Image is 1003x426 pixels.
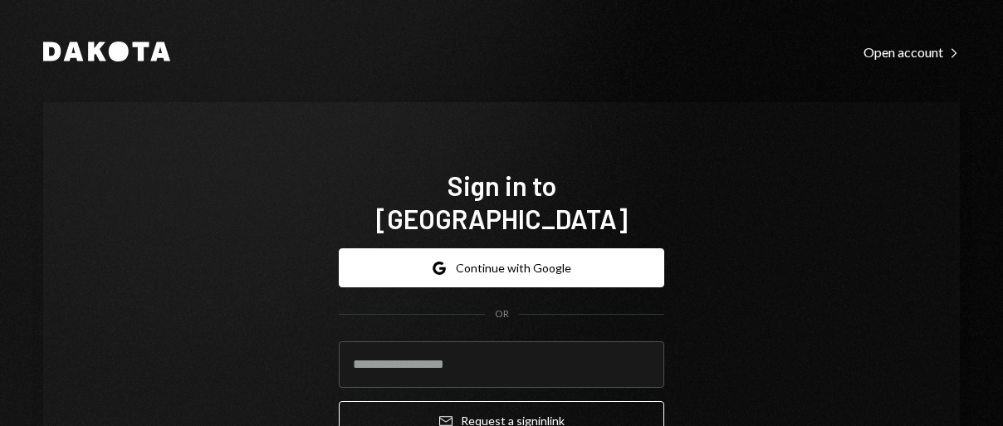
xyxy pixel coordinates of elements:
button: Continue with Google [339,248,664,287]
div: Open account [864,44,960,61]
h1: Sign in to [GEOGRAPHIC_DATA] [339,169,664,235]
a: Open account [864,42,960,61]
div: OR [495,307,509,321]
